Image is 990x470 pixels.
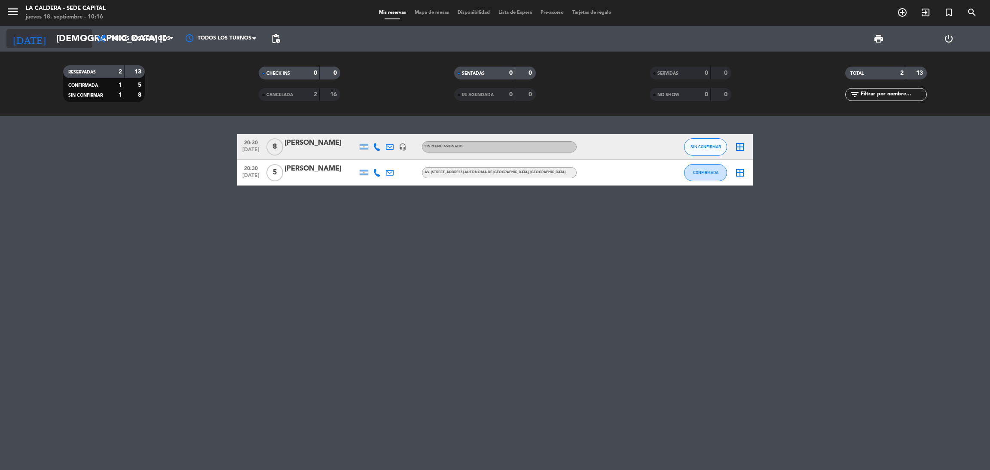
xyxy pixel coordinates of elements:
i: add_circle_outline [897,7,907,18]
span: RE AGENDADA [462,93,494,97]
span: 8 [266,138,283,156]
span: Tarjetas de regalo [568,10,616,15]
strong: 5 [138,82,143,88]
span: 5 [266,164,283,181]
div: jueves 18. septiembre - 10:16 [26,13,106,21]
strong: 2 [900,70,904,76]
strong: 1 [119,82,122,88]
i: [DATE] [6,29,52,48]
strong: 0 [724,70,729,76]
strong: 0 [509,92,513,98]
i: filter_list [849,89,860,100]
input: Filtrar por nombre... [860,90,926,99]
span: Mapa de mesas [410,10,453,15]
span: CONFIRMADA [693,170,718,175]
i: menu [6,5,19,18]
span: print [874,34,884,44]
i: border_all [735,168,745,178]
button: menu [6,5,19,21]
i: border_all [735,142,745,152]
span: Lista de Espera [494,10,536,15]
strong: 0 [529,70,534,76]
span: TOTAL [850,71,864,76]
span: CHECK INS [266,71,290,76]
span: Disponibilidad [453,10,494,15]
span: Todos los servicios [111,36,170,42]
strong: 16 [330,92,339,98]
span: 20:30 [240,163,262,173]
strong: 0 [724,92,729,98]
i: exit_to_app [920,7,931,18]
i: headset_mic [399,143,406,151]
span: CONFIRMADA [68,83,98,88]
strong: 0 [333,70,339,76]
strong: 0 [529,92,534,98]
strong: 13 [134,69,143,75]
i: arrow_drop_down [80,34,90,44]
span: SENTADAS [462,71,485,76]
span: [DATE] [240,173,262,183]
span: SIN CONFIRMAR [68,93,103,98]
span: SIN CONFIRMAR [691,144,721,149]
span: pending_actions [271,34,281,44]
div: [PERSON_NAME] [284,163,357,174]
div: LOG OUT [914,26,984,52]
strong: 0 [705,70,708,76]
strong: 0 [705,92,708,98]
span: NO SHOW [657,93,679,97]
strong: 2 [119,69,122,75]
strong: 13 [916,70,925,76]
strong: 1 [119,92,122,98]
strong: 2 [314,92,317,98]
span: Mis reservas [375,10,410,15]
strong: 8 [138,92,143,98]
span: RESERVADAS [68,70,96,74]
i: turned_in_not [944,7,954,18]
strong: 0 [314,70,317,76]
button: CONFIRMADA [684,164,727,181]
i: search [967,7,977,18]
span: [DATE] [240,147,262,157]
span: CANCELADA [266,93,293,97]
button: SIN CONFIRMAR [684,138,727,156]
i: power_settings_new [944,34,954,44]
strong: 0 [509,70,513,76]
span: Av. [STREET_ADDRESS] Autónoma de [GEOGRAPHIC_DATA], [GEOGRAPHIC_DATA] [425,171,565,174]
span: Sin menú asignado [425,145,463,148]
span: 20:30 [240,137,262,147]
span: SERVIDAS [657,71,678,76]
div: La Caldera - Sede Capital [26,4,106,13]
span: Pre-acceso [536,10,568,15]
div: [PERSON_NAME] [284,137,357,149]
